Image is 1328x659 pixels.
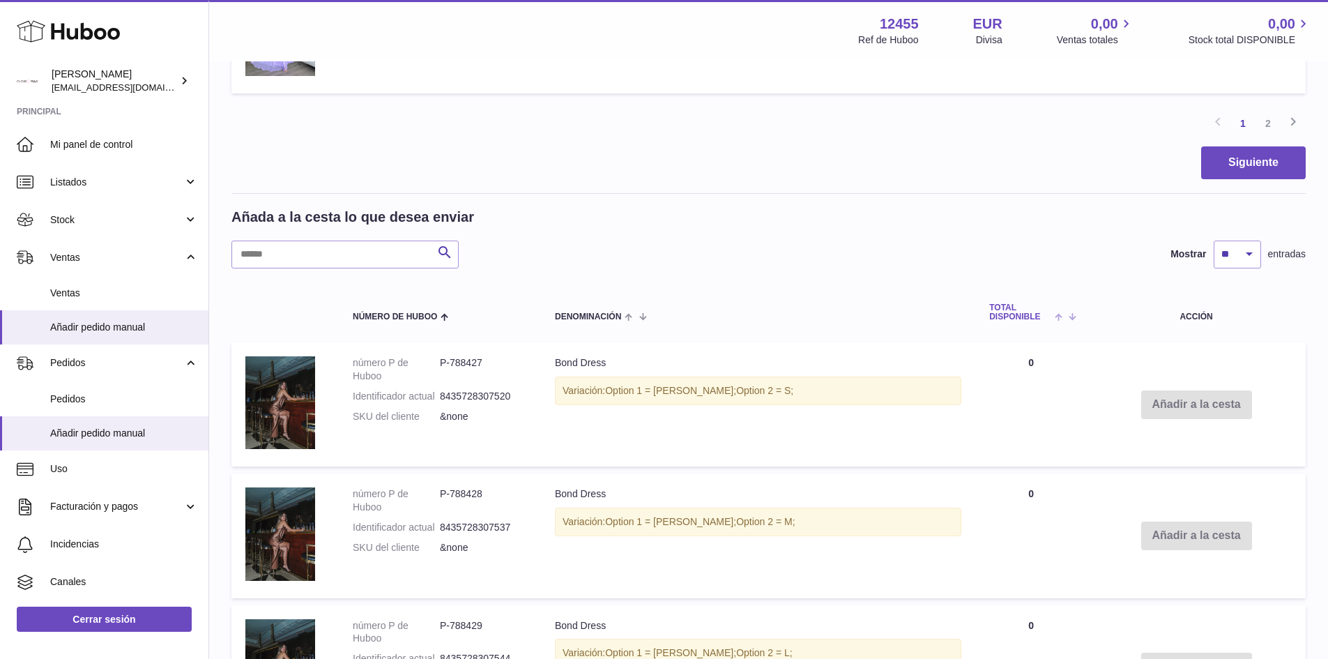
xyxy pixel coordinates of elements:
span: Stock [50,213,183,227]
a: Cerrar sesión [17,607,192,632]
span: Añadir pedido manual [50,321,198,334]
strong: EUR [973,15,1002,33]
a: 0,00 Stock total DISPONIBLE [1189,15,1311,47]
span: Mi panel de control [50,138,198,151]
dt: número P de Huboo [353,487,440,514]
dt: SKU del cliente [353,541,440,554]
dd: P-788429 [440,619,527,646]
td: Bond Dress [541,342,975,467]
a: 2 [1256,111,1281,136]
div: Divisa [976,33,1002,47]
a: 1 [1230,111,1256,136]
label: Mostrar [1170,248,1206,261]
dd: &none [440,541,527,554]
span: 0,00 [1268,15,1295,33]
span: entradas [1268,248,1306,261]
span: Ventas [50,251,183,264]
span: Option 1 = [PERSON_NAME]; [605,516,736,527]
span: Facturación y pagos [50,500,183,513]
dt: número P de Huboo [353,356,440,383]
div: [PERSON_NAME] [52,68,177,94]
a: 0,00 Ventas totales [1057,15,1134,47]
h2: Añada a la cesta lo que desea enviar [231,208,474,227]
dt: Identificador actual [353,521,440,534]
dd: &none [440,410,527,423]
th: Acción [1087,289,1306,335]
td: 0 [975,474,1087,598]
img: Bond Dress [245,487,315,580]
span: Option 1 = [PERSON_NAME]; [605,647,736,658]
span: Option 2 = L; [736,647,793,658]
div: Variación: [555,377,961,405]
td: 0 [975,342,1087,467]
td: Bond Dress [541,474,975,598]
dd: P-788427 [440,356,527,383]
img: Bond Dress [245,356,315,449]
span: [EMAIL_ADDRESS][DOMAIN_NAME] [52,82,205,93]
span: Pedidos [50,393,198,406]
img: pedidos@glowrias.com [17,70,38,91]
dd: P-788428 [440,487,527,514]
span: Ventas totales [1057,33,1134,47]
span: Canales [50,575,198,589]
dd: 8435728307537 [440,521,527,534]
span: Denominación [555,312,621,321]
span: 0,00 [1091,15,1118,33]
strong: 12455 [880,15,919,33]
span: Número de Huboo [353,312,437,321]
span: Total DISPONIBLE [989,303,1051,321]
span: Listados [50,176,183,189]
span: Option 2 = S; [736,385,793,396]
button: Siguiente [1201,146,1306,179]
span: Incidencias [50,538,198,551]
dd: 8435728307520 [440,390,527,403]
dt: número P de Huboo [353,619,440,646]
span: Añadir pedido manual [50,427,198,440]
span: Option 2 = M; [736,516,795,527]
span: Stock total DISPONIBLE [1189,33,1311,47]
div: Variación: [555,508,961,536]
span: Ventas [50,287,198,300]
dt: SKU del cliente [353,410,440,423]
dt: Identificador actual [353,390,440,403]
span: Pedidos [50,356,183,370]
span: Option 1 = [PERSON_NAME]; [605,385,736,396]
div: Ref de Huboo [858,33,918,47]
span: Uso [50,462,198,476]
